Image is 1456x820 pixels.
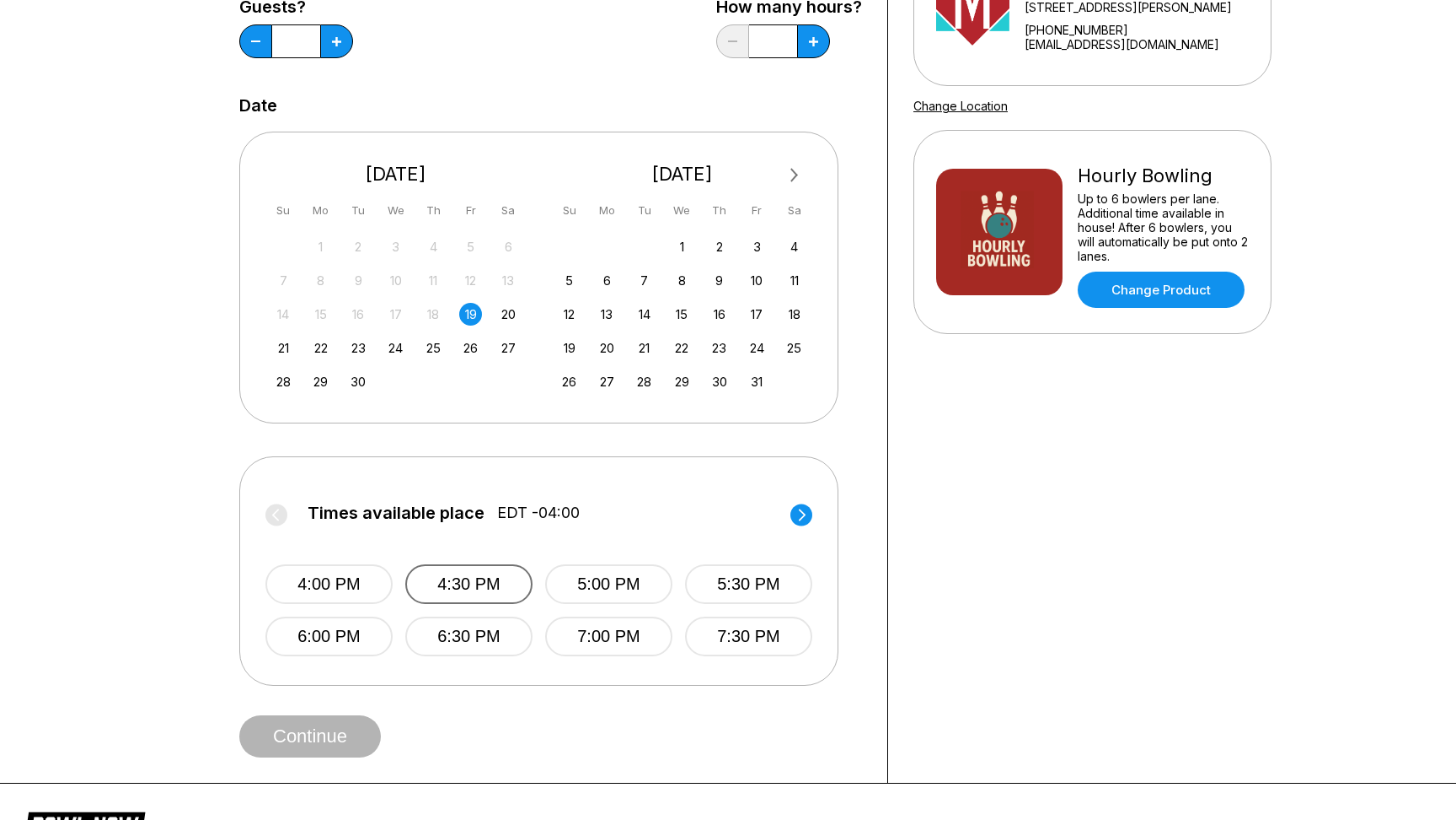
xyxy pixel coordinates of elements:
[671,269,693,292] div: Choose Wednesday, October 8th, 2025
[309,303,332,326] div: Not available Monday, September 15th, 2025
[633,370,656,393] div: Choose Tuesday, October 28th, 2025
[384,269,407,292] div: Not available Wednesday, September 10th, 2025
[671,370,693,393] div: Choose Wednesday, October 29th, 2025
[265,163,527,186] div: [DATE]
[596,199,618,222] div: Mo
[309,199,332,222] div: Mo
[633,303,656,326] div: Choose Tuesday, October 14th, 2025
[422,235,445,258] div: Not available Thursday, September 4th, 2025
[633,199,656,222] div: Tu
[545,617,672,656] button: 7:00 PM
[1025,37,1264,51] a: [EMAIL_ADDRESS][DOMAIN_NAME]
[1078,165,1249,187] div: Hourly Bowling
[272,199,295,222] div: Su
[497,235,520,258] div: Not available Saturday, September 6th, 2025
[347,235,370,258] div: Not available Tuesday, September 2nd, 2025
[347,337,370,359] div: Choose Tuesday, September 23rd, 2025
[708,199,731,222] div: Th
[746,235,768,258] div: Choose Friday, October 3rd, 2025
[308,504,484,522] span: Times available place
[596,337,618,359] div: Choose Monday, October 20th, 2025
[272,303,295,326] div: Not available Sunday, September 14th, 2025
[405,564,533,604] button: 4:30 PM
[1025,23,1264,37] div: [PHONE_NUMBER]
[783,337,806,359] div: Choose Saturday, October 25th, 2025
[272,370,295,393] div: Choose Sunday, September 28th, 2025
[347,370,370,393] div: Choose Tuesday, September 30th, 2025
[459,199,482,222] div: Fr
[746,337,768,359] div: Choose Friday, October 24th, 2025
[783,269,806,292] div: Choose Saturday, October 11th, 2025
[783,199,806,222] div: Sa
[671,199,693,222] div: We
[558,370,581,393] div: Choose Sunday, October 26th, 2025
[405,617,533,656] button: 6:30 PM
[746,303,768,326] div: Choose Friday, October 17th, 2025
[347,303,370,326] div: Not available Tuesday, September 16th, 2025
[384,235,407,258] div: Not available Wednesday, September 3rd, 2025
[596,303,618,326] div: Choose Monday, October 13th, 2025
[459,235,482,258] div: Not available Friday, September 5th, 2025
[422,303,445,326] div: Not available Thursday, September 18th, 2025
[781,162,808,189] button: Next Month
[783,303,806,326] div: Choose Saturday, October 18th, 2025
[422,337,445,359] div: Choose Thursday, September 25th, 2025
[552,163,813,186] div: [DATE]
[913,99,1008,113] a: Change Location
[596,269,618,292] div: Choose Monday, October 6th, 2025
[746,370,768,393] div: Choose Friday, October 31st, 2025
[556,234,809,393] div: month 2025-10
[239,96,277,115] label: Date
[497,504,580,522] span: EDT -04:00
[497,199,520,222] div: Sa
[671,303,693,326] div: Choose Wednesday, October 15th, 2025
[347,199,370,222] div: Tu
[459,303,482,326] div: Choose Friday, September 19th, 2025
[671,337,693,359] div: Choose Wednesday, October 22nd, 2025
[558,199,581,222] div: Su
[270,234,522,393] div: month 2025-09
[384,303,407,326] div: Not available Wednesday, September 17th, 2025
[685,564,812,604] button: 5:30 PM
[459,337,482,359] div: Choose Friday, September 26th, 2025
[265,617,393,656] button: 6:00 PM
[633,269,656,292] div: Choose Tuesday, October 7th, 2025
[633,337,656,359] div: Choose Tuesday, October 21st, 2025
[1078,272,1245,308] a: Change Product
[272,337,295,359] div: Choose Sunday, September 21st, 2025
[746,269,768,292] div: Choose Friday, October 10th, 2025
[545,564,672,604] button: 5:00 PM
[309,370,332,393] div: Choose Monday, September 29th, 2025
[309,269,332,292] div: Not available Monday, September 8th, 2025
[1078,192,1249,263] div: Up to 6 bowlers per lane. Additional time available in house! After 6 bowlers, you will automatic...
[708,370,731,393] div: Choose Thursday, October 30th, 2025
[596,370,618,393] div: Choose Monday, October 27th, 2025
[936,169,1063,295] img: Hourly Bowling
[671,235,693,258] div: Choose Wednesday, October 1st, 2025
[422,269,445,292] div: Not available Thursday, September 11th, 2025
[347,269,370,292] div: Not available Tuesday, September 9th, 2025
[309,337,332,359] div: Choose Monday, September 22nd, 2025
[708,269,731,292] div: Choose Thursday, October 9th, 2025
[685,617,812,656] button: 7:30 PM
[558,303,581,326] div: Choose Sunday, October 12th, 2025
[497,303,520,326] div: Choose Saturday, September 20th, 2025
[708,337,731,359] div: Choose Thursday, October 23rd, 2025
[746,199,768,222] div: Fr
[265,564,393,604] button: 4:00 PM
[708,303,731,326] div: Choose Thursday, October 16th, 2025
[558,337,581,359] div: Choose Sunday, October 19th, 2025
[459,269,482,292] div: Not available Friday, September 12th, 2025
[272,269,295,292] div: Not available Sunday, September 7th, 2025
[309,235,332,258] div: Not available Monday, September 1st, 2025
[708,235,731,258] div: Choose Thursday, October 2nd, 2025
[497,337,520,359] div: Choose Saturday, September 27th, 2025
[422,199,445,222] div: Th
[558,269,581,292] div: Choose Sunday, October 5th, 2025
[783,235,806,258] div: Choose Saturday, October 4th, 2025
[497,269,520,292] div: Not available Saturday, September 13th, 2025
[384,199,407,222] div: We
[384,337,407,359] div: Choose Wednesday, September 24th, 2025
